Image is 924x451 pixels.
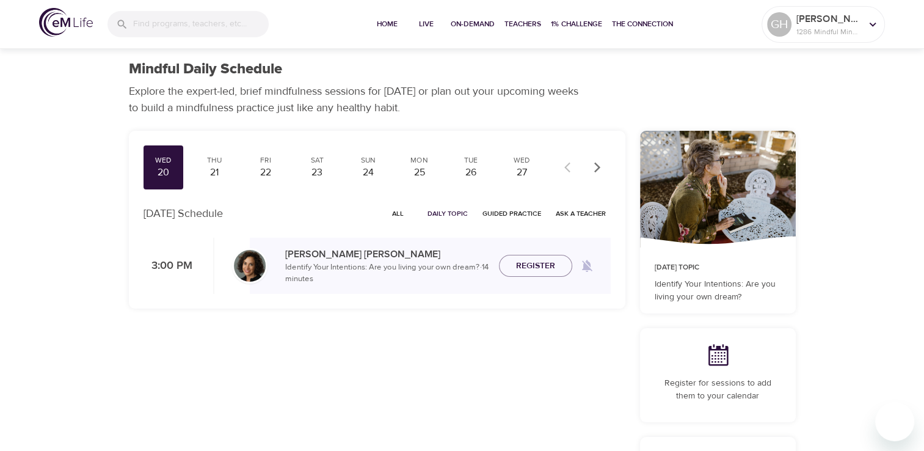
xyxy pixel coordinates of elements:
div: Sat [302,155,332,166]
div: Thu [199,155,230,166]
div: 27 [507,166,537,180]
p: Register for sessions to add them to your calendar [655,377,781,403]
div: Fri [250,155,281,166]
span: Remind me when a class goes live every Wednesday at 3:00 PM [572,251,602,280]
p: 1286 Mindful Minutes [796,26,861,37]
div: 20 [148,166,179,180]
p: [DATE] Schedule [144,205,223,222]
div: 25 [404,166,435,180]
p: Identify Your Intentions: Are you living your own dream? · 14 minutes [285,262,489,285]
span: All [384,208,413,219]
div: GH [767,12,791,37]
span: Register [516,258,555,274]
p: [PERSON_NAME] [PERSON_NAME] [285,247,489,262]
div: 26 [456,166,486,180]
p: Explore the expert-led, brief mindfulness sessions for [DATE] or plan out your upcoming weeks to ... [129,83,587,116]
span: 1% Challenge [551,18,602,31]
img: Ninette_Hupp-min.jpg [234,250,266,282]
button: Daily Topic [423,204,473,223]
p: [PERSON_NAME]-5 [796,12,861,26]
span: Guided Practice [482,208,541,219]
span: Live [412,18,441,31]
span: The Connection [612,18,673,31]
p: [DATE] Topic [655,262,781,273]
img: logo [39,8,93,37]
span: Ask a Teacher [556,208,606,219]
span: On-Demand [451,18,495,31]
div: Tue [456,155,486,166]
span: Home [373,18,402,31]
div: Sun [353,155,384,166]
div: 21 [199,166,230,180]
p: Identify Your Intentions: Are you living your own dream? [655,278,781,304]
button: Guided Practice [478,204,546,223]
button: Ask a Teacher [551,204,611,223]
span: Daily Topic [427,208,468,219]
h1: Mindful Daily Schedule [129,61,282,78]
div: 24 [353,166,384,180]
div: 22 [250,166,281,180]
div: Wed [507,155,537,166]
button: Register [499,255,572,277]
span: Teachers [504,18,541,31]
div: 23 [302,166,332,180]
input: Find programs, teachers, etc... [133,11,269,37]
iframe: Button to launch messaging window [875,402,914,441]
div: Wed [148,155,179,166]
button: All [379,204,418,223]
p: 3:00 PM [144,258,192,274]
div: Mon [404,155,435,166]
